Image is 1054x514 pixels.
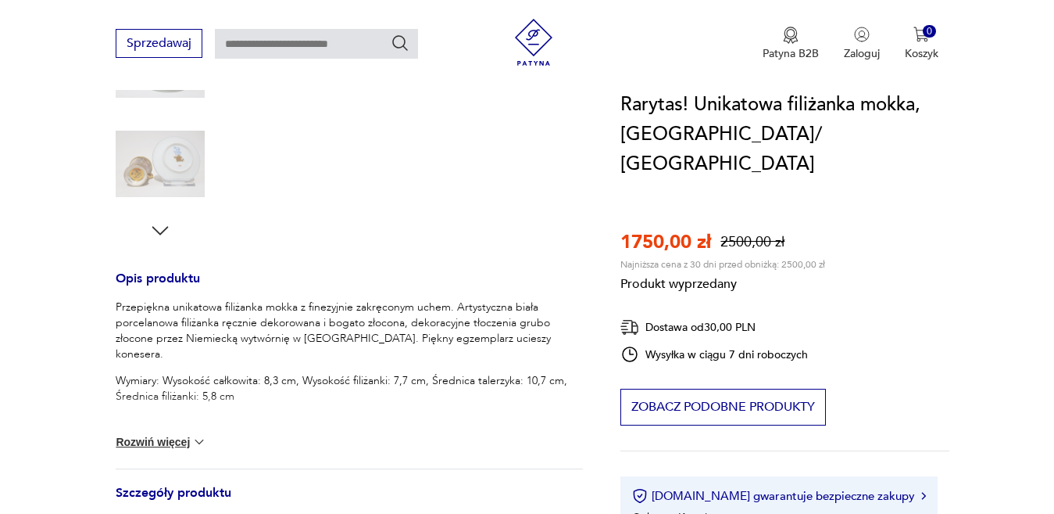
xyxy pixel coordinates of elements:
p: Koszyk [905,46,938,61]
img: Ikona koszyka [913,27,929,42]
img: Ikona dostawy [620,318,639,337]
h1: Rarytas! Unikatowa filiżanka mokka, [GEOGRAPHIC_DATA]/ [GEOGRAPHIC_DATA] [620,90,949,179]
a: Ikona medaluPatyna B2B [763,27,819,61]
img: Ikona strzałki w prawo [921,492,926,500]
button: Sprzedawaj [116,29,202,58]
p: Najniższa cena z 30 dni przed obniżką: 2500,00 zł [620,258,825,271]
div: Wysyłka w ciągu 7 dni roboczych [620,345,808,364]
img: Ikona certyfikatu [632,488,648,504]
button: Zaloguj [844,27,880,61]
h3: Szczegóły produktu [116,488,583,514]
img: Ikona medalu [783,27,799,44]
p: 1750,00 zł [620,229,711,255]
h3: Opis produktu [116,274,583,300]
div: 0 [923,25,936,38]
p: Patyna B2B [763,46,819,61]
p: 2500,00 zł [720,232,784,252]
button: Rozwiń więcej [116,434,206,450]
p: Przepiękna unikatowa filiżanka mokka z finezyjnie zakręconym uchem. Artystyczna biała porcelanowa... [116,300,583,362]
img: Ikonka użytkownika [854,27,870,42]
img: Patyna - sklep z meblami i dekoracjami vintage [510,19,557,66]
p: Zaloguj [844,46,880,61]
a: Sprzedawaj [116,39,202,50]
button: Zobacz podobne produkty [620,389,826,426]
img: chevron down [191,434,207,450]
p: Produkt wyprzedany [620,271,825,293]
div: Dostawa od 30,00 PLN [620,318,808,337]
button: [DOMAIN_NAME] gwarantuje bezpieczne zakupy [632,488,925,504]
button: Patyna B2B [763,27,819,61]
button: Szukaj [391,34,409,52]
p: Wymiary: Wysokość całkowita: 8,3 cm, Wysokość filiżanki: 7,7 cm, Średnica talerzyka: 10,7 cm, Śre... [116,373,583,404]
button: 0Koszyk [905,27,938,61]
